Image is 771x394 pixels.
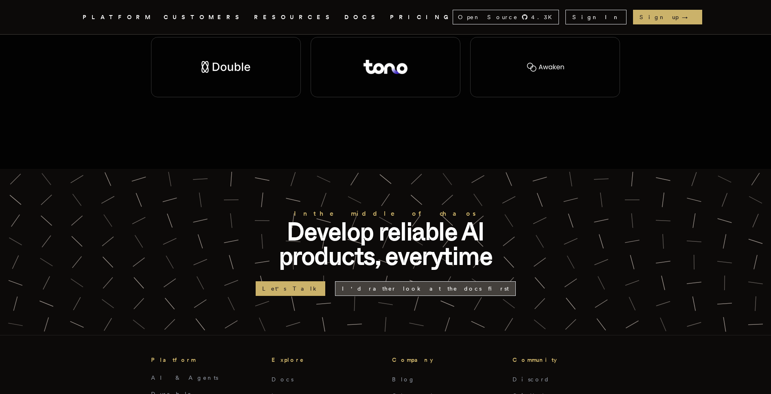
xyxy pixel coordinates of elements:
img: Tono Health [364,60,407,74]
p: Develop reliable AI products, everytime [255,219,516,268]
span: 4.3 K [531,13,557,21]
a: Let's Talk [256,281,325,296]
h2: In the middle of chaos [255,208,516,219]
span: Open Source [458,13,518,21]
a: Docs [272,376,294,383]
a: Sign In [565,10,626,24]
a: DOCS [344,12,380,22]
h3: Community [513,355,620,365]
a: Discord [513,376,550,383]
h3: Explore [272,355,379,365]
h3: Platform [151,355,258,365]
h3: Company [392,355,499,365]
a: I'd rather look at the docs first [335,281,516,296]
img: Double [202,61,250,73]
a: Blog [392,376,415,383]
button: RESOURCES [254,12,335,22]
a: CUSTOMERS [164,12,244,22]
a: Sign up [633,10,702,24]
a: PRICING [390,12,453,22]
span: → [682,13,696,21]
button: PLATFORM [83,12,154,22]
img: Awaken.tax [526,61,565,73]
a: AI & Agents [151,374,218,381]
